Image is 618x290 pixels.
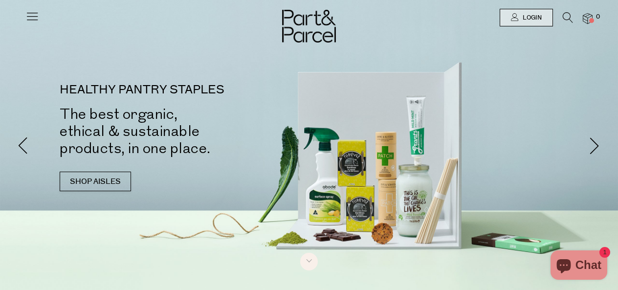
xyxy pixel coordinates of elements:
span: 0 [594,13,602,22]
h2: The best organic, ethical & sustainable products, in one place. [60,106,324,157]
inbox-online-store-chat: Shopify online store chat [548,250,610,282]
p: HEALTHY PANTRY STAPLES [60,84,324,96]
a: Login [500,9,553,26]
a: 0 [583,13,593,23]
span: Login [520,14,542,22]
a: SHOP AISLES [60,172,131,191]
img: Part&Parcel [282,10,336,43]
